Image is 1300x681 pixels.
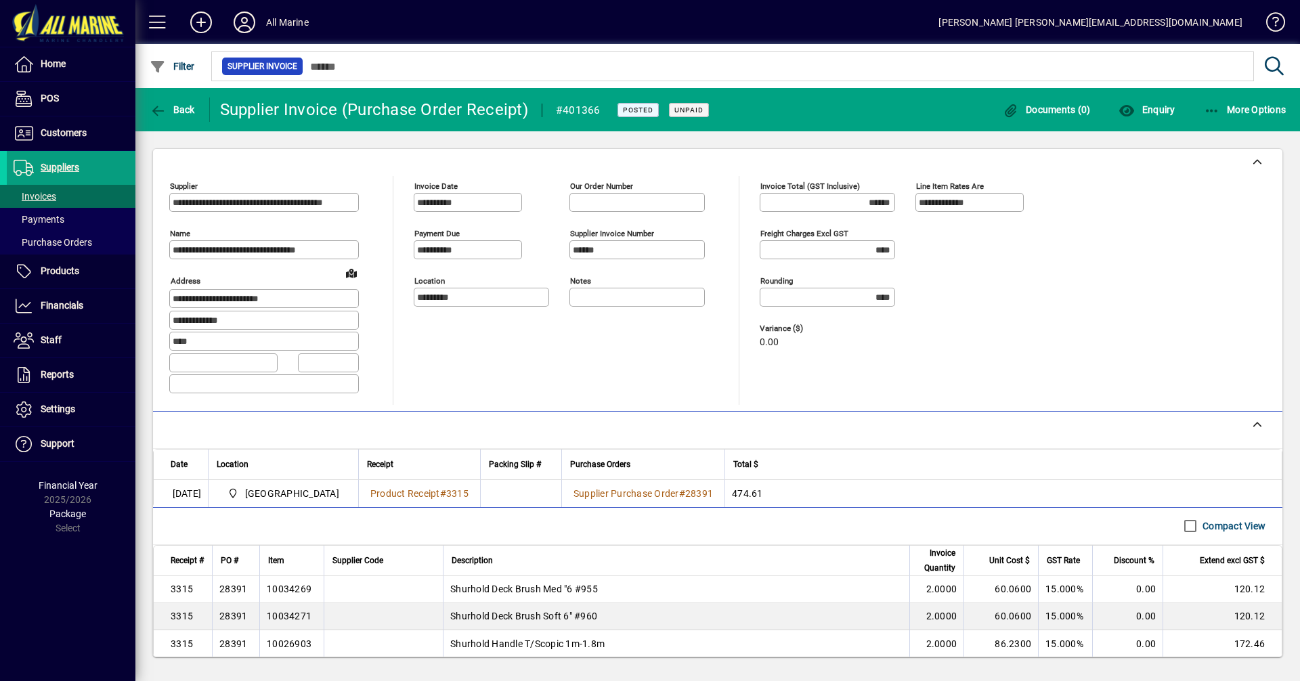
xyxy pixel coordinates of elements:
[41,438,74,449] span: Support
[14,214,64,225] span: Payments
[489,457,553,472] div: Packing Slip #
[227,60,297,73] span: Supplier Invoice
[150,61,195,72] span: Filter
[623,106,653,114] span: Posted
[341,262,362,284] a: View on map
[1200,519,1265,533] label: Compact View
[154,630,212,657] td: 3315
[414,276,445,286] mat-label: Location
[570,181,633,191] mat-label: Our order number
[41,162,79,173] span: Suppliers
[41,265,79,276] span: Products
[1003,104,1091,115] span: Documents (0)
[173,487,202,500] span: [DATE]
[7,231,135,254] a: Purchase Orders
[963,630,1038,657] td: 86.2300
[452,553,493,568] span: Description
[760,324,841,333] span: Variance ($)
[760,337,779,348] span: 0.00
[171,553,204,568] span: Receipt #
[49,508,86,519] span: Package
[1256,3,1283,47] a: Knowledge Base
[150,104,195,115] span: Back
[7,82,135,116] a: POS
[171,457,188,472] span: Date
[963,576,1038,603] td: 60.0600
[760,181,860,191] mat-label: Invoice Total (GST inclusive)
[146,97,198,122] button: Back
[760,276,793,286] mat-label: Rounding
[685,488,713,499] span: 28391
[489,457,541,472] span: Packing Slip #
[14,237,92,248] span: Purchase Orders
[268,553,284,568] span: Item
[569,486,718,501] a: Supplier Purchase Order#28391
[724,480,1282,507] td: 474.61
[212,603,259,630] td: 28391
[733,457,1265,472] div: Total $
[7,185,135,208] a: Invoices
[135,97,210,122] app-page-header-button: Back
[446,488,469,499] span: 3315
[267,582,311,596] div: 10034269
[1115,97,1178,122] button: Enquiry
[1092,603,1163,630] td: 0.00
[909,576,963,603] td: 2.0000
[7,393,135,426] a: Settings
[1119,104,1175,115] span: Enquiry
[266,12,309,33] div: All Marine
[170,229,190,238] mat-label: Name
[674,106,703,114] span: Unpaid
[909,630,963,657] td: 2.0000
[154,603,212,630] td: 3315
[760,229,848,238] mat-label: Freight charges excl GST
[1200,553,1265,568] span: Extend excl GST $
[267,637,311,651] div: 10026903
[1047,553,1080,568] span: GST Rate
[41,93,59,104] span: POS
[171,457,200,472] div: Date
[1163,630,1282,657] td: 172.46
[39,480,97,491] span: Financial Year
[909,603,963,630] td: 2.0000
[245,487,339,500] span: [GEOGRAPHIC_DATA]
[1092,630,1163,657] td: 0.00
[918,546,955,575] span: Invoice Quantity
[916,181,984,191] mat-label: Line item rates are
[154,576,212,603] td: 3315
[170,181,198,191] mat-label: Supplier
[1163,576,1282,603] td: 120.12
[999,97,1094,122] button: Documents (0)
[41,58,66,69] span: Home
[443,630,909,657] td: Shurhold Handle T/Scopic 1m-1.8m
[41,403,75,414] span: Settings
[573,488,679,499] span: Supplier Purchase Order
[440,488,446,499] span: #
[570,229,654,238] mat-label: Supplier invoice number
[332,553,383,568] span: Supplier Code
[7,324,135,357] a: Staff
[570,276,591,286] mat-label: Notes
[221,553,238,568] span: PO #
[41,300,83,311] span: Financials
[989,553,1030,568] span: Unit Cost $
[7,427,135,461] a: Support
[1200,97,1290,122] button: More Options
[7,116,135,150] a: Customers
[41,369,74,380] span: Reports
[7,47,135,81] a: Home
[1163,603,1282,630] td: 120.12
[179,10,223,35] button: Add
[220,99,528,120] div: Supplier Invoice (Purchase Order Receipt)
[14,191,56,202] span: Invoices
[414,181,458,191] mat-label: Invoice date
[733,457,758,472] span: Total $
[963,603,1038,630] td: 60.0600
[146,54,198,79] button: Filter
[1038,603,1092,630] td: 15.000%
[938,12,1242,33] div: [PERSON_NAME] [PERSON_NAME][EMAIL_ADDRESS][DOMAIN_NAME]
[7,208,135,231] a: Payments
[367,457,472,472] div: Receipt
[367,457,393,472] span: Receipt
[217,457,248,472] span: Location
